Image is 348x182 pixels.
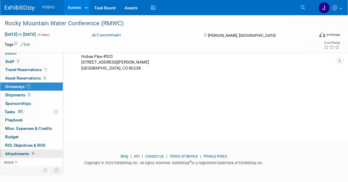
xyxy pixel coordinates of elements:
td: Tags [5,41,30,47]
button: Committed [90,32,124,38]
span: 2 [16,59,20,64]
a: Sponsorships [0,99,63,108]
span: | [165,154,169,158]
span: Asset Reservations [5,76,47,80]
span: Attachments [5,151,35,156]
span: HOBAS [42,5,55,9]
a: Blog [121,154,128,158]
a: Tasks50% [0,108,63,116]
a: Asset Reservations5 [0,74,63,82]
span: Misc. Expenses & Credits [5,126,52,131]
span: Tasks [5,109,25,114]
a: ROI, Objectives & ROO [0,141,63,149]
div: In-Person [326,33,340,37]
span: 1 [26,84,31,89]
span: Staff [5,59,20,64]
span: | [129,154,133,158]
sup: ® [190,160,192,164]
span: to [17,32,23,37]
a: API [134,154,140,158]
a: Terms of Service [170,154,198,158]
span: Budget [5,134,19,139]
div: Deliver no later then - [DATE] RMWC 2025 - C/[PERSON_NAME] - Advance Warehouse Hobas Pipe #523 [S... [77,35,331,71]
td: Toggle Event Tabs [51,166,63,174]
span: Travel Reservations [5,67,48,72]
span: Shipments [5,93,31,97]
img: Format-Inperson.png [319,32,325,37]
span: Booth [5,51,23,55]
img: Jennifer Jensen [319,2,330,14]
span: Giveaways [5,84,31,89]
span: 2 [27,93,31,97]
span: Sponsorships [5,101,31,106]
span: more [4,160,14,165]
div: Event Format [288,31,340,40]
a: Giveaways1 [0,83,63,91]
a: Attachments4 [0,150,63,158]
img: ExhibitDay [5,5,35,11]
a: Contact Us [146,154,164,158]
a: more [0,158,63,166]
span: 50% [17,109,25,114]
a: Privacy Policy [204,154,227,158]
a: Shipments2 [0,91,63,99]
a: Playbook [0,116,63,124]
span: [DATE] [DATE] [5,32,36,37]
a: Misc. Expenses & Credits [0,124,63,133]
td: Personalize Event Tab Strip [40,166,51,174]
div: Event Rating [324,41,340,44]
span: ROI, Objectives & ROO [5,143,45,148]
a: Budget [0,133,63,141]
a: Staff2 [0,58,63,66]
div: Rocky Mountain Water Conference (RMWC) [3,18,308,29]
span: | [199,154,203,158]
span: 4 [31,151,35,156]
span: (4 days) [37,33,50,37]
span: [PERSON_NAME], [GEOGRAPHIC_DATA] [208,33,276,38]
a: Travel Reservations1 [0,66,63,74]
a: Edit [20,42,30,47]
span: | [141,154,145,158]
span: Playbook [5,118,23,122]
span: 5 [42,76,47,80]
span: 1 [43,67,48,72]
